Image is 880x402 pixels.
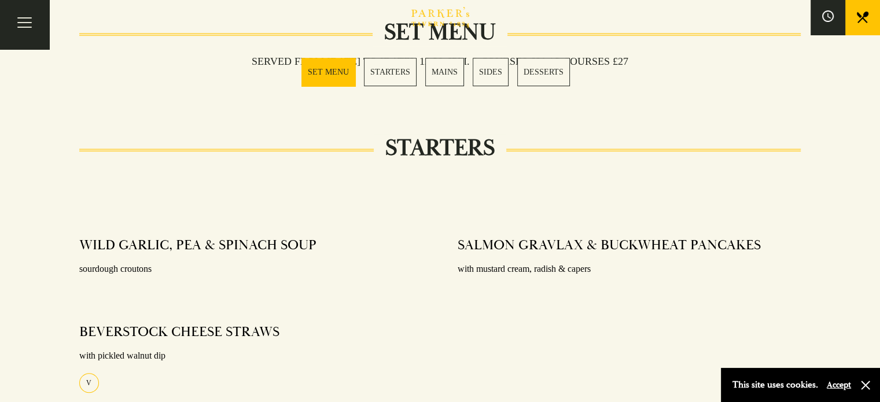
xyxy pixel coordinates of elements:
[364,58,417,86] a: 2 / 5
[79,323,279,341] h4: BEVERSTOCK CHEESE STRAWS
[732,377,818,393] p: This site uses cookies.
[860,379,871,391] button: Close and accept
[373,19,507,46] h2: Set Menu
[458,237,761,254] h4: SALMON GRAVLAX & BUCKWHEAT PANCAKES
[79,261,423,278] p: sourdough croutons
[458,261,801,278] p: with mustard cream, radish & capers
[473,58,509,86] a: 4 / 5
[79,237,316,254] h4: WILD GARLIC, PEA & SPINACH SOUP
[827,379,851,390] button: Accept
[301,58,355,86] a: 1 / 5
[425,58,464,86] a: 3 / 5
[79,373,99,393] div: V
[79,348,423,364] p: with pickled walnut dip
[374,134,506,162] h2: STARTERS
[517,58,570,86] a: 5 / 5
